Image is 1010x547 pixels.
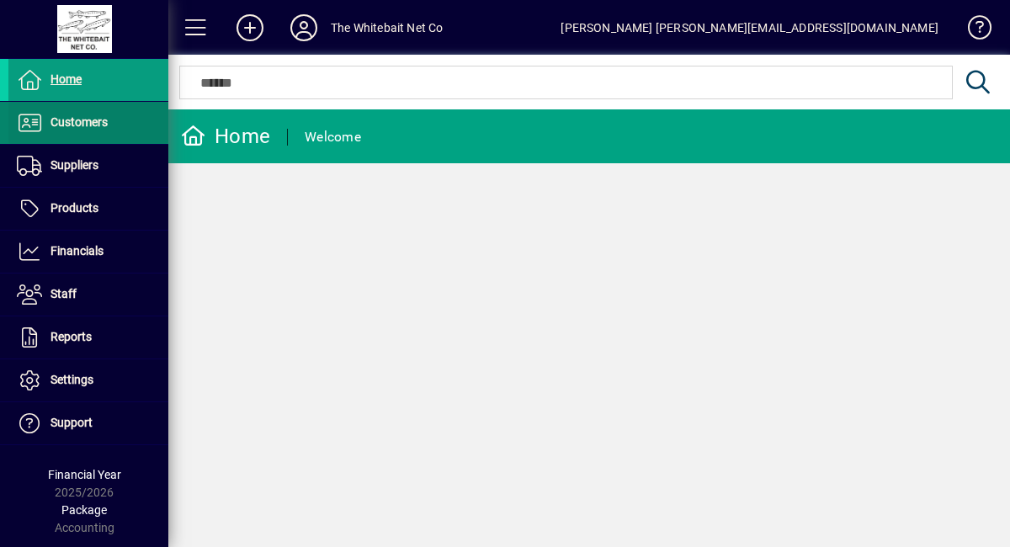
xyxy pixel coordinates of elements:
[50,330,92,343] span: Reports
[50,244,104,258] span: Financials
[8,316,168,358] a: Reports
[50,158,98,172] span: Suppliers
[8,231,168,273] a: Financials
[8,359,168,401] a: Settings
[8,145,168,187] a: Suppliers
[331,14,444,41] div: The Whitebait Net Co
[50,201,98,215] span: Products
[181,123,270,150] div: Home
[8,273,168,316] a: Staff
[8,402,168,444] a: Support
[50,373,93,386] span: Settings
[8,188,168,230] a: Products
[50,416,93,429] span: Support
[955,3,989,58] a: Knowledge Base
[50,72,82,86] span: Home
[277,13,331,43] button: Profile
[305,124,361,151] div: Welcome
[50,287,77,300] span: Staff
[48,468,121,481] span: Financial Year
[8,102,168,144] a: Customers
[561,14,938,41] div: [PERSON_NAME] [PERSON_NAME][EMAIL_ADDRESS][DOMAIN_NAME]
[50,115,108,129] span: Customers
[223,13,277,43] button: Add
[61,503,107,517] span: Package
